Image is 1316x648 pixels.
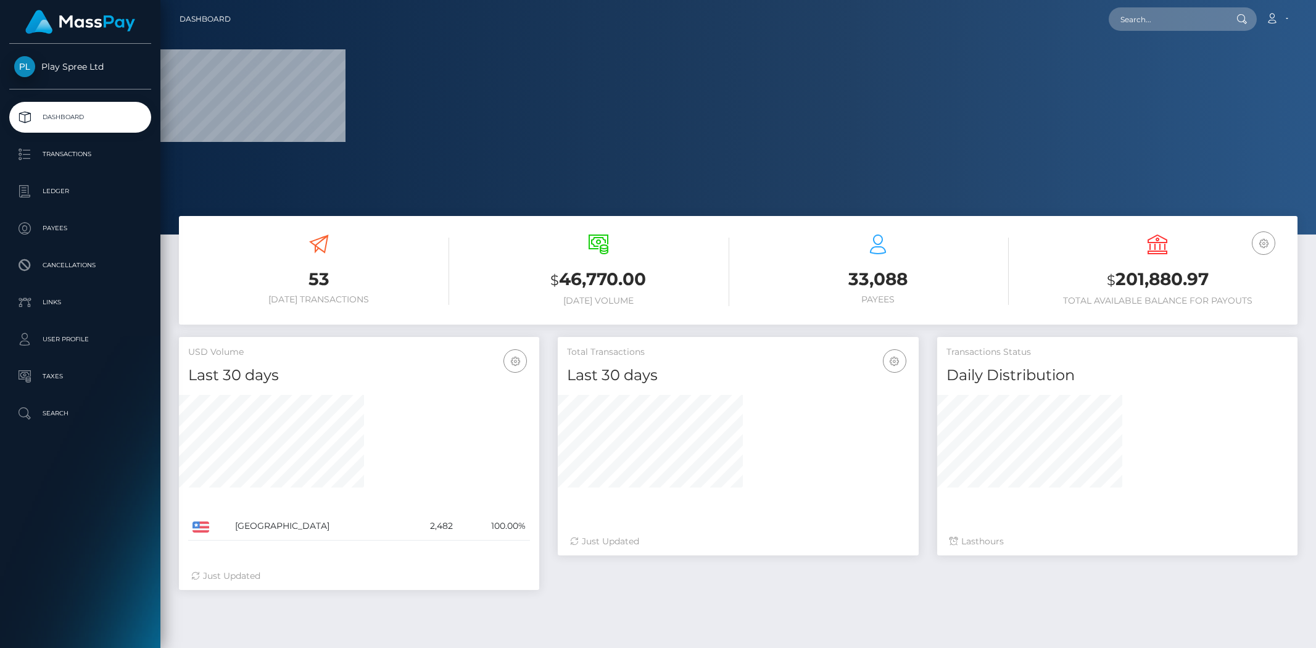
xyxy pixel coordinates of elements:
[550,272,559,289] small: $
[1027,296,1288,306] h6: Total Available Balance for Payouts
[9,361,151,392] a: Taxes
[14,145,146,164] p: Transactions
[9,213,151,244] a: Payees
[9,324,151,355] a: User Profile
[457,512,530,541] td: 100.00%
[188,346,530,359] h5: USD Volume
[1109,7,1225,31] input: Search...
[9,250,151,281] a: Cancellations
[567,346,909,359] h5: Total Transactions
[14,293,146,312] p: Links
[468,296,729,306] h6: [DATE] Volume
[1107,272,1115,289] small: $
[191,570,527,583] div: Just Updated
[946,365,1288,386] h4: Daily Distribution
[192,521,209,533] img: US.png
[231,512,404,541] td: [GEOGRAPHIC_DATA]
[9,287,151,318] a: Links
[567,365,909,386] h4: Last 30 days
[748,267,1009,291] h3: 33,088
[14,256,146,275] p: Cancellations
[9,61,151,72] span: Play Spree Ltd
[14,182,146,201] p: Ledger
[468,267,729,293] h3: 46,770.00
[14,56,35,77] img: Play Spree Ltd
[188,267,449,291] h3: 53
[25,10,135,34] img: MassPay Logo
[188,365,530,386] h4: Last 30 days
[180,6,231,32] a: Dashboard
[748,294,1009,305] h6: Payees
[950,535,1285,548] div: Last hours
[9,398,151,429] a: Search
[14,404,146,423] p: Search
[14,367,146,386] p: Taxes
[570,535,906,548] div: Just Updated
[14,108,146,127] p: Dashboard
[14,219,146,238] p: Payees
[188,294,449,305] h6: [DATE] Transactions
[14,330,146,349] p: User Profile
[1027,267,1288,293] h3: 201,880.97
[9,176,151,207] a: Ledger
[946,346,1288,359] h5: Transactions Status
[404,512,457,541] td: 2,482
[9,139,151,170] a: Transactions
[9,102,151,133] a: Dashboard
